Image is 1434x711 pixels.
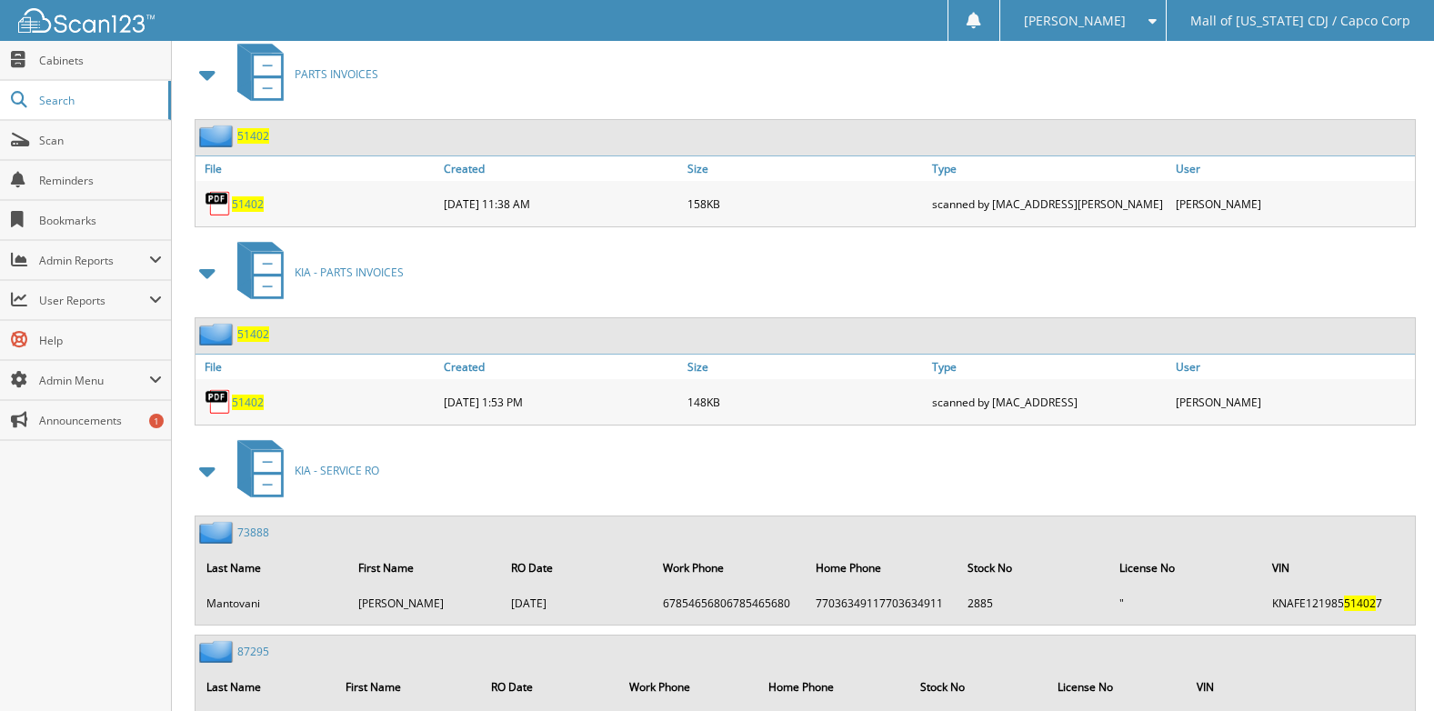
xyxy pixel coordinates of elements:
span: Admin Menu [39,373,149,388]
div: scanned by [MAC_ADDRESS][PERSON_NAME] [928,185,1171,222]
th: RO Date [502,549,652,586]
a: Created [439,156,683,181]
div: 148KB [683,384,927,420]
a: 51402 [232,395,264,410]
th: First Name [336,668,480,706]
th: VIN [1263,549,1413,586]
a: 51402 [237,326,269,342]
img: PDF.png [205,190,232,217]
th: Stock No [911,668,1047,706]
span: KIA - SERVICE RO [295,463,379,478]
td: 2885 [958,588,1108,618]
img: folder2.png [199,323,237,345]
a: PARTS INVOICES [226,38,378,110]
div: [DATE] 1:53 PM [439,384,683,420]
span: Reminders [39,173,162,188]
span: Help [39,333,162,348]
th: Stock No [958,549,1108,586]
span: Cabinets [39,53,162,68]
span: User Reports [39,293,149,308]
span: PARTS INVOICES [295,66,378,82]
th: RO Date [482,668,619,706]
th: First Name [349,549,499,586]
span: Admin Reports [39,253,149,268]
th: VIN [1188,668,1413,706]
span: Announcements [39,413,162,428]
th: Work Phone [620,668,757,706]
span: 51402 [1344,596,1376,611]
img: PDF.png [205,388,232,416]
img: scan123-logo-white.svg [18,8,155,33]
span: [PERSON_NAME] [1024,15,1126,26]
div: scanned by [MAC_ADDRESS] [928,384,1171,420]
a: Type [928,355,1171,379]
a: Size [683,156,927,181]
td: 77036349117703634911 [807,588,957,618]
a: 51402 [237,128,269,144]
th: Work Phone [654,549,804,586]
th: License No [1110,549,1260,586]
span: Bookmarks [39,213,162,228]
td: 67854656806785465680 [654,588,804,618]
div: 1 [149,414,164,428]
th: Home Phone [807,549,957,586]
td: KNAFE121985 7 [1263,588,1413,618]
img: folder2.png [199,521,237,544]
div: 158KB [683,185,927,222]
td: " [1110,588,1260,618]
span: Scan [39,133,162,148]
a: File [196,355,439,379]
a: Type [928,156,1171,181]
a: Size [683,355,927,379]
a: 87295 [237,644,269,659]
td: Mantovani [197,588,347,618]
a: User [1171,156,1415,181]
span: Search [39,93,159,108]
a: KIA - PARTS INVOICES [226,236,404,308]
th: Home Phone [759,668,909,706]
a: 73888 [237,525,269,540]
div: [PERSON_NAME] [1171,185,1415,222]
img: folder2.png [199,640,237,663]
div: [PERSON_NAME] [1171,384,1415,420]
th: Last Name [197,668,335,706]
a: 51402 [232,196,264,212]
a: KIA - SERVICE RO [226,435,379,506]
th: Last Name [197,549,347,586]
span: KIA - PARTS INVOICES [295,265,404,280]
div: [DATE] 11:38 AM [439,185,683,222]
a: User [1171,355,1415,379]
th: License No [1048,668,1186,706]
td: [PERSON_NAME] [349,588,499,618]
a: File [196,156,439,181]
td: [DATE] [502,588,652,618]
span: Mall of [US_STATE] CDJ / Capco Corp [1190,15,1410,26]
a: Created [439,355,683,379]
img: folder2.png [199,125,237,147]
